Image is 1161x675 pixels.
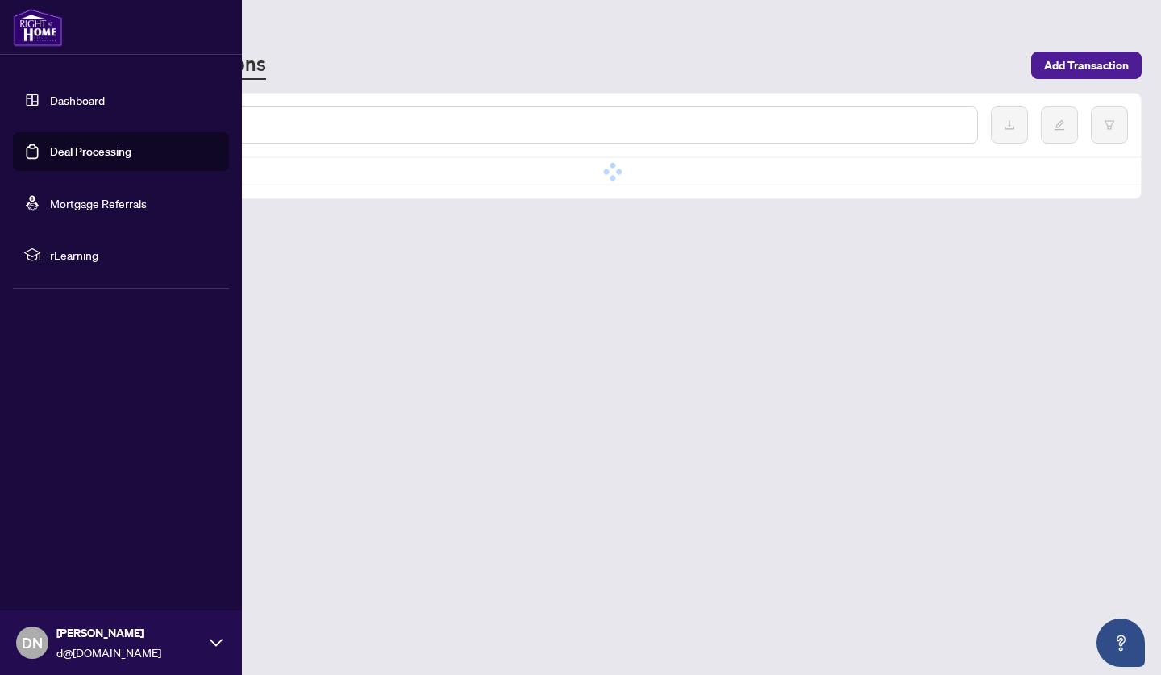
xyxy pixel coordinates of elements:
[13,8,63,47] img: logo
[1041,106,1078,144] button: edit
[50,144,131,159] a: Deal Processing
[1096,619,1145,667] button: Open asap
[56,624,202,642] span: [PERSON_NAME]
[22,631,43,654] span: DN
[50,246,218,264] span: rLearning
[56,644,202,661] span: d@[DOMAIN_NAME]
[1091,106,1128,144] button: filter
[1031,52,1142,79] button: Add Transaction
[1044,52,1129,78] span: Add Transaction
[991,106,1028,144] button: download
[50,196,147,210] a: Mortgage Referrals
[50,93,105,107] a: Dashboard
